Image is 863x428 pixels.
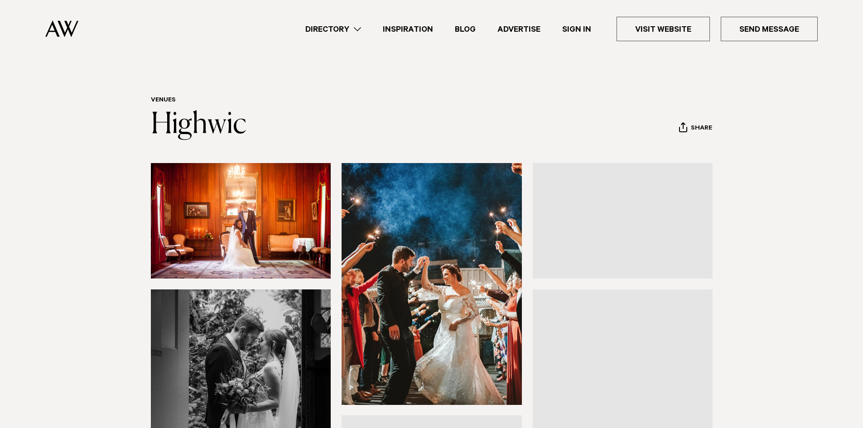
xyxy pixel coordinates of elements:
[444,23,487,35] a: Blog
[721,17,818,41] a: Send Message
[294,23,372,35] a: Directory
[691,125,712,133] span: Share
[617,17,710,41] a: Visit Website
[487,23,551,35] a: Advertise
[151,97,176,104] a: Venues
[151,111,247,139] a: Highwic
[151,163,331,279] img: Character home Auckland
[551,23,602,35] a: Sign In
[45,20,78,37] img: Auckland Weddings Logo
[372,23,444,35] a: Inspiration
[533,163,713,279] a: Manicured grounds Highwic
[679,122,713,135] button: Share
